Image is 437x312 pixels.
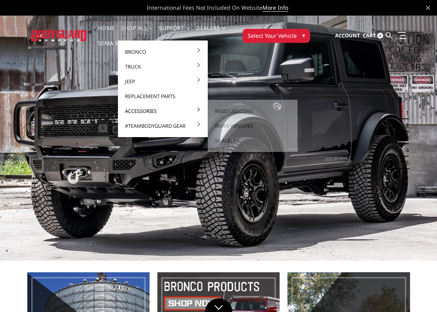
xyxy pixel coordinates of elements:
[121,118,205,133] a: #TeamBodyguard Gear
[211,133,294,148] a: Shackles
[121,25,153,41] a: shop all
[262,4,288,12] a: More Info
[302,31,305,39] span: ▾
[98,25,115,41] a: Home
[121,89,205,104] a: Replacement Parts
[121,59,205,74] a: Truck
[159,25,190,41] a: Support
[196,25,226,41] a: Dealers
[211,118,294,133] a: Warn Winches
[335,32,360,39] span: Account
[401,132,409,145] button: 3 of 5
[363,32,376,39] span: Cart
[243,29,310,43] button: Select Your Vehicle
[31,30,87,41] img: BODYGUARD BUMPERS
[377,33,383,39] span: 0
[401,144,409,157] button: 4 of 5
[401,157,409,169] button: 5 of 5
[98,41,132,56] a: SEMA Show
[211,104,294,118] a: Rigid Lighting
[248,32,297,40] span: Select Your Vehicle
[401,120,409,132] button: 2 of 5
[121,44,205,59] a: Bronco
[335,25,360,46] a: Account
[401,107,409,120] button: 1 of 5
[363,25,383,46] a: Cart 0
[398,275,437,312] iframe: Chat Widget
[121,104,205,118] a: Accessories
[121,74,205,89] a: Jeep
